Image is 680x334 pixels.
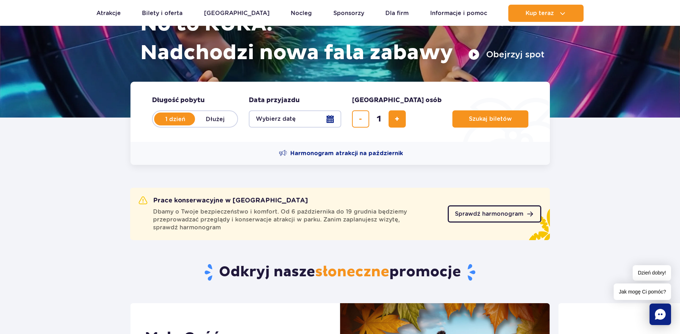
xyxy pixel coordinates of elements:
[279,149,403,158] a: Harmonogram atrakcji na październik
[430,5,487,22] a: Informacje i pomoc
[452,110,528,128] button: Szukaj biletów
[650,304,671,325] div: Chat
[249,110,341,128] button: Wybierz datę
[370,110,387,128] input: liczba biletów
[140,10,545,67] h1: No to RURA! Nadchodzi nowa fala zabawy
[455,211,523,217] span: Sprawdź harmonogram
[469,116,512,122] span: Szukaj biletów
[468,49,545,60] button: Obejrzyj spot
[315,263,389,281] span: słoneczne
[508,5,584,22] button: Kup teraz
[153,208,439,232] span: Dbamy o Twoje bezpieczeństwo i komfort. Od 6 października do 19 grudnia będziemy przeprowadzać pr...
[195,111,236,127] label: Dłużej
[142,5,182,22] a: Bilety i oferta
[130,263,550,282] h2: Odkryj nasze promocje
[96,5,121,22] a: Atrakcje
[389,110,406,128] button: dodaj bilet
[352,110,369,128] button: usuń bilet
[352,96,442,105] span: [GEOGRAPHIC_DATA] osób
[291,5,312,22] a: Nocleg
[130,82,550,142] form: Planowanie wizyty w Park of Poland
[526,10,554,16] span: Kup teraz
[290,149,403,157] span: Harmonogram atrakcji na październik
[448,205,541,223] a: Sprawdź harmonogram
[204,5,270,22] a: [GEOGRAPHIC_DATA]
[152,96,205,105] span: Długość pobytu
[385,5,409,22] a: Dla firm
[633,265,671,281] span: Dzień dobry!
[614,283,671,300] span: Jak mogę Ci pomóc?
[139,196,308,205] h2: Prace konserwacyjne w [GEOGRAPHIC_DATA]
[249,96,300,105] span: Data przyjazdu
[333,5,364,22] a: Sponsorzy
[155,111,196,127] label: 1 dzień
